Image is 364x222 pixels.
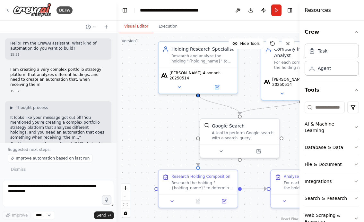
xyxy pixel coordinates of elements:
[212,123,245,129] div: Google Search
[242,185,267,192] g: Edge from 74241751-4272-4ca2-8483-7a920efa32c1 to c94ef03b-e91e-4211-86a3-65e8cb019d9d
[153,20,183,33] button: Execution
[121,201,130,209] button: fit view
[122,38,138,44] div: Version 1
[94,211,114,219] button: Send
[305,139,359,156] button: Database & Data
[305,6,331,14] h4: Resources
[171,180,234,191] div: Research the holding "{holding_name}" to determine its type and composition. If it's an ETF or mu...
[281,217,299,221] a: React Flow attribution
[240,41,260,46] span: Hide Tools
[270,169,351,208] div: Analyze Company DetailsFor each company identified in the holding research, gather detailed infor...
[121,192,130,201] button: zoom out
[120,6,129,15] button: Hide left sidebar
[274,60,336,70] div: For each company identified in the holding research, gather detailed information about their busi...
[284,180,346,191] div: For each company identified in the holding research, gather detailed information about their sect...
[121,184,130,217] div: React Flow controls
[305,190,359,207] button: Search & Research
[97,213,106,218] span: Send
[10,89,106,94] div: 15:52
[171,46,234,52] div: Holding Research Specialist
[305,41,359,81] div: Crew
[140,7,198,13] nav: breadcrumb
[3,211,30,219] button: Improve
[195,94,243,115] g: Edge from 6935385a-9b88-410b-8941-7d3f70762544 to 197075a1-ae7d-4982-b48d-260bf2fceac1
[169,70,235,81] span: [PERSON_NAME]-4-sonnet-20250514
[10,105,48,110] button: ▶Thought process
[240,147,277,155] button: Open in side panel
[13,3,51,17] img: Logo
[56,6,73,14] div: BETA
[8,147,109,152] p: Suggested next steps:
[16,105,48,110] span: Thought process
[305,116,359,139] button: AI & Machine Learning
[12,213,28,218] span: Improve
[10,105,13,110] span: ▶
[8,165,29,174] button: Dismiss
[195,94,201,166] g: Edge from 6935385a-9b88-410b-8941-7d3f70762544 to 74241751-4272-4ca2-8483-7a920efa32c1
[11,167,26,172] span: Dismiss
[102,195,111,205] button: Click to speak your automation idea
[274,46,336,59] div: Company Intelligence Analyst
[10,52,106,57] div: 15:51
[158,41,238,94] div: Holding Research SpecialistResearch and analyze the holding "{holding_name}" to identify its type...
[171,53,234,64] div: Research and analyze the holding "{holding_name}" to identify its type (stock, ETF, mutual fund, ...
[305,23,359,41] button: Crew
[305,81,359,99] button: Tools
[212,130,275,141] div: A tool to perform Google search with a search_query.
[213,197,235,205] button: Open in side panel
[10,142,106,157] p: Could you complete your thought? What should the automation do when it receives that input? For e...
[16,156,90,161] span: Improve automation based on last run
[8,154,92,162] button: Improve automation based on last run
[204,123,209,128] img: SerplyWebSearchTool
[119,20,153,33] button: Visual Editor
[318,65,331,71] div: Agent
[171,174,230,179] div: Research Holding Composition
[121,209,130,217] button: toggle interactivity
[237,100,304,115] g: Edge from e1abd9ae-c9a8-46d0-9f69-189d73929da6 to 197075a1-ae7d-4982-b48d-260bf2fceac1
[158,169,238,208] div: Research Holding CompositionResearch the holding "{holding_name}" to determine its type and compo...
[121,184,130,192] button: zoom in
[261,41,341,101] div: Company Intelligence AnalystFor each company identified in the holding research, gather detailed ...
[284,174,333,179] div: Analyze Company Details
[10,67,106,87] p: I am creating a very complex portfolio strategy platform that analyzes different holdings, and ne...
[285,6,294,15] button: Hide right sidebar
[10,41,106,51] p: Hello! I'm the CrewAI assistant. What kind of automation do you want to build?
[229,38,264,49] button: Hide Tools
[305,156,359,173] button: File & Document
[83,23,99,31] button: Switch to previous chat
[272,77,338,87] span: [PERSON_NAME]-4-sonnet-20250514
[185,197,212,205] button: No output available
[318,48,327,54] div: Task
[101,23,111,31] button: Start a new chat
[305,173,359,190] button: Integrations
[199,83,235,91] button: Open in side panel
[10,115,106,140] p: It looks like your message got cut off! You mentioned you're creating a complex portfolio strateg...
[200,118,280,158] div: SerplyWebSearchToolGoogle SearchA tool to perform Google search with a search_query.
